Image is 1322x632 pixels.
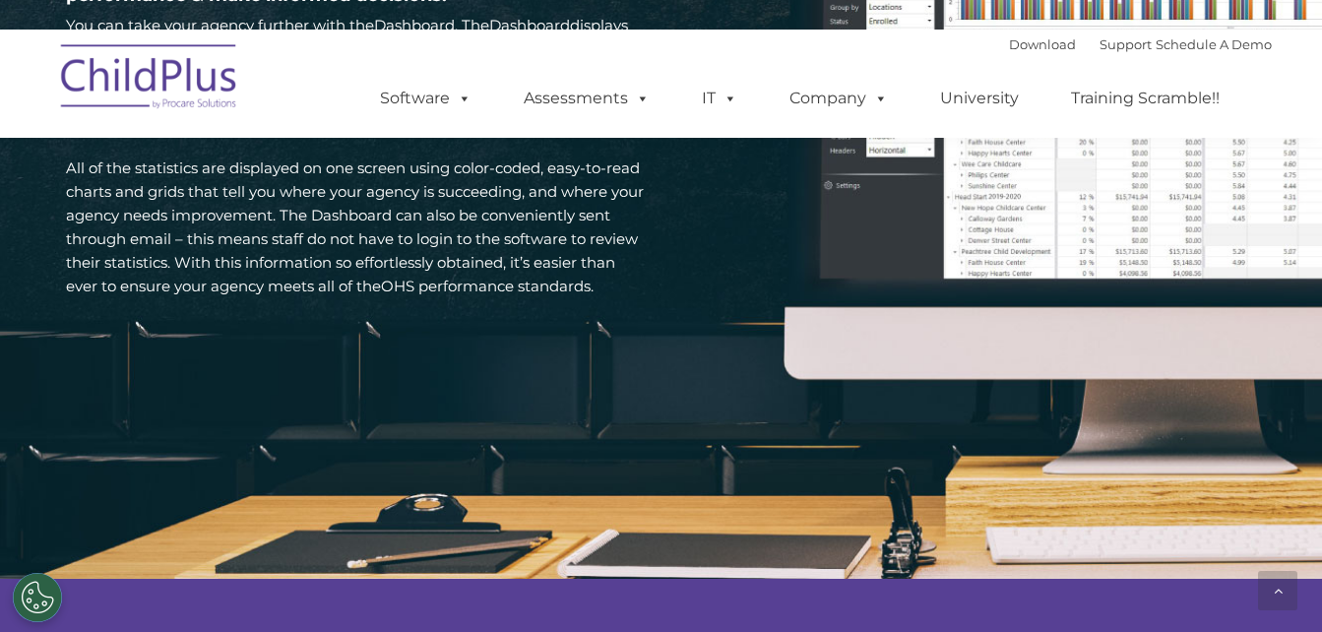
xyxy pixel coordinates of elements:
[360,79,491,118] a: Software
[1009,36,1272,52] font: |
[13,573,62,622] button: Cookies Settings
[66,158,644,295] span: All of the statistics are displayed on one screen using color-coded, easy-to-read charts and grid...
[1051,79,1239,118] a: Training Scramble!!
[1156,36,1272,52] a: Schedule A Demo
[682,79,757,118] a: IT
[489,16,570,34] a: Dashboard
[1009,36,1076,52] a: Download
[1100,36,1152,52] a: Support
[920,79,1039,118] a: University
[381,277,591,295] a: OHS performance standards
[374,16,455,34] a: Dashboard
[770,79,908,118] a: Company
[1000,419,1322,632] iframe: Chat Widget
[504,79,669,118] a: Assessments
[66,16,632,129] span: You can take your agency further with the . The displays your agency’s statistics for multiple ar...
[51,31,248,129] img: ChildPlus by Procare Solutions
